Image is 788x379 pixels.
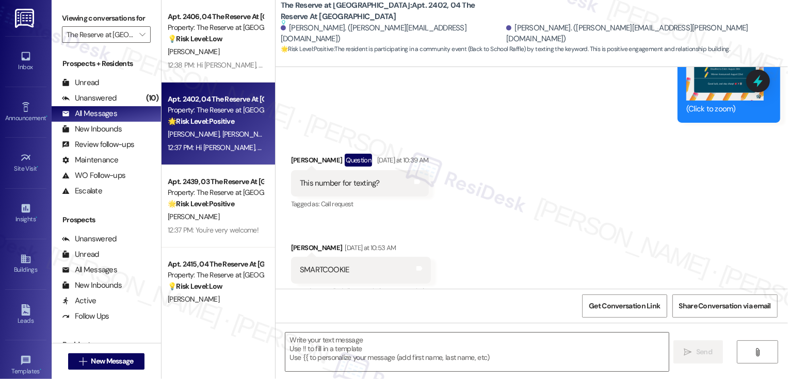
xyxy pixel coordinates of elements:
[168,282,222,291] strong: 💡 Risk Level: Low
[5,250,46,278] a: Buildings
[506,23,780,45] div: [PERSON_NAME]. ([PERSON_NAME][EMAIL_ADDRESS][PERSON_NAME][DOMAIN_NAME])
[52,339,161,350] div: Residents
[62,124,122,135] div: New Inbounds
[222,129,274,139] span: [PERSON_NAME]
[62,265,117,275] div: All Messages
[281,23,504,45] div: [PERSON_NAME]. ([PERSON_NAME][EMAIL_ADDRESS][DOMAIN_NAME])
[168,176,263,187] div: Apt. 2439, 03 The Reserve At [GEOGRAPHIC_DATA]
[321,200,353,208] span: Call request
[291,154,429,170] div: [PERSON_NAME]
[673,340,723,364] button: Send
[46,113,47,120] span: •
[139,30,145,39] i: 
[342,242,396,253] div: [DATE] at 10:53 AM
[281,44,730,55] span: : The resident is participating in a community event (Back to School Raffle) by texting the keywo...
[67,26,134,43] input: All communities
[300,178,380,189] div: This number for texting?
[168,117,234,126] strong: 🌟 Risk Level: Positive
[168,212,219,221] span: [PERSON_NAME]
[168,199,234,208] strong: 🌟 Risk Level: Positive
[168,270,263,281] div: Property: The Reserve at [GEOGRAPHIC_DATA]
[68,353,144,370] button: New Message
[62,249,99,260] div: Unread
[281,45,334,53] strong: 🌟 Risk Level: Positive
[321,287,360,295] span: Emailed client ,
[62,155,119,166] div: Maintenance
[62,234,117,244] div: Unanswered
[62,311,109,322] div: Follow Ups
[62,77,99,88] div: Unread
[754,348,762,356] i: 
[52,58,161,69] div: Prospects + Residents
[62,280,122,291] div: New Inbounds
[62,10,151,26] label: Viewing conversations for
[345,154,372,167] div: Question
[696,347,712,357] span: Send
[5,301,46,329] a: Leads
[168,34,222,43] strong: 💡 Risk Level: Low
[168,22,263,33] div: Property: The Reserve at [GEOGRAPHIC_DATA]
[582,294,667,318] button: Get Conversation Link
[360,287,431,295] span: Escalation type escalation
[375,155,428,166] div: [DATE] at 10:39 AM
[168,143,351,152] div: 12:37 PM: Hi [PERSON_NAME], we will add you to the raffle. 😊
[5,149,46,177] a: Site Visit •
[36,214,37,221] span: •
[168,11,263,22] div: Apt. 2406, 04 The Reserve At [GEOGRAPHIC_DATA]
[168,129,222,139] span: [PERSON_NAME]
[291,196,429,211] div: Tagged as:
[15,9,36,28] img: ResiDesk Logo
[686,104,764,114] div: (Click to zoom)
[52,215,161,225] div: Prospects
[589,301,660,311] span: Get Conversation Link
[62,186,102,196] div: Escalate
[5,47,46,75] a: Inbox
[168,47,219,56] span: [PERSON_NAME]
[91,356,133,367] span: New Message
[168,259,263,270] div: Apt. 2415, 04 The Reserve At [GEOGRAPHIC_DATA]
[684,348,692,356] i: 
[168,187,263,198] div: Property: The Reserve at [GEOGRAPHIC_DATA]
[40,366,41,373] span: •
[143,90,161,106] div: (10)
[62,93,117,104] div: Unanswered
[168,105,263,116] div: Property: The Reserve at [GEOGRAPHIC_DATA]
[291,284,431,299] div: Tagged as:
[168,294,219,304] span: [PERSON_NAME]
[37,163,39,171] span: •
[672,294,778,318] button: Share Conversation via email
[291,242,431,257] div: [PERSON_NAME]
[62,139,134,150] div: Review follow-ups
[168,225,259,235] div: 12:37 PM: You're very welcome!
[168,94,263,105] div: Apt. 2402, 04 The Reserve At [GEOGRAPHIC_DATA]
[679,301,771,311] span: Share Conversation via email
[300,265,349,275] div: SMARTCOOKIE
[62,108,117,119] div: All Messages
[62,170,125,181] div: WO Follow-ups
[79,357,87,366] i: 
[5,200,46,227] a: Insights •
[62,295,97,306] div: Active
[168,60,352,70] div: 12:38 PM: Hi [PERSON_NAME], we will add you to the raffle. 😊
